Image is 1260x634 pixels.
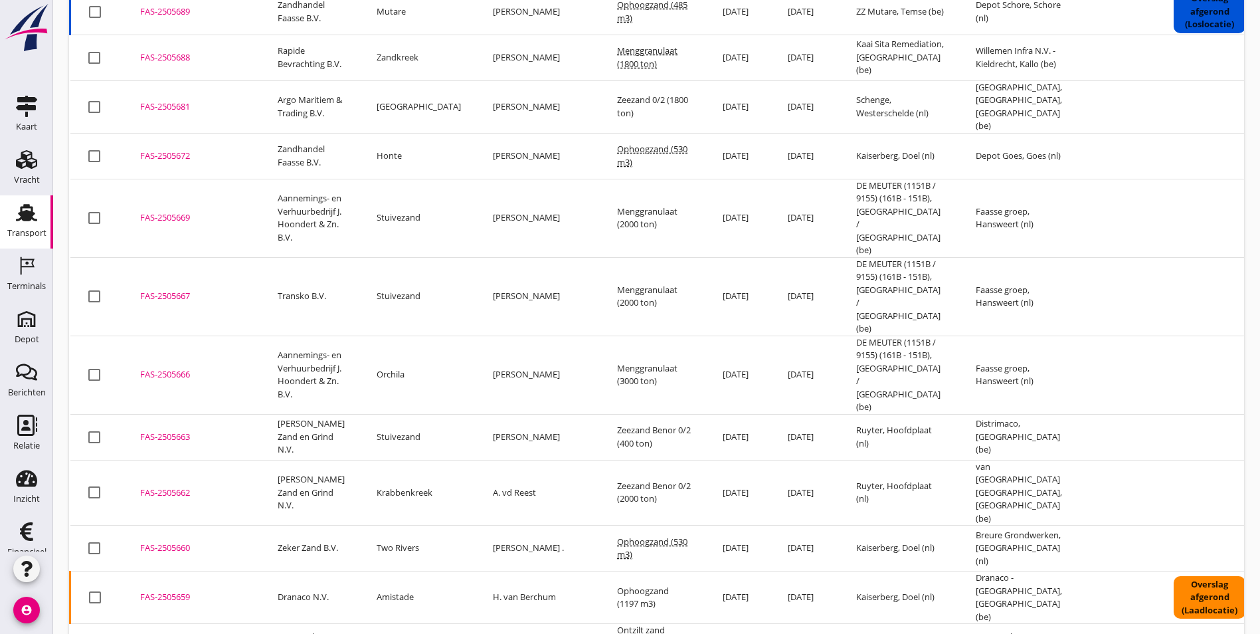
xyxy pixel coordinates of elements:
td: Dranaco N.V. [262,572,361,624]
td: Breure Grondwerken, [GEOGRAPHIC_DATA] (nl) [960,526,1078,572]
td: Depot Goes, Goes (nl) [960,133,1078,179]
td: Zandhandel Faasse B.V. [262,133,361,179]
i: account_circle [13,597,40,623]
td: Kaiserberg, Doel (nl) [840,133,960,179]
td: [PERSON_NAME] [477,257,601,336]
td: [PERSON_NAME] [477,414,601,460]
td: Faasse groep, Hansweert (nl) [960,257,1078,336]
td: [DATE] [707,179,772,257]
span: Ophoogzand (530 m3) [617,536,687,561]
div: Inzicht [13,494,40,503]
div: Depot [15,335,39,344]
div: FAS-2505659 [140,591,246,604]
td: [DATE] [707,460,772,526]
td: Kaiserberg, Doel (nl) [840,526,960,572]
td: Zeezand 0/2 (1800 ton) [601,80,707,133]
td: [PERSON_NAME] [477,35,601,80]
td: Aannemings- en Verhuurbedrijf J. Hoondert & Zn. B.V. [262,179,361,257]
div: FAS-2505662 [140,486,246,500]
div: FAS-2505688 [140,51,246,64]
div: Terminals [7,282,46,290]
td: Zeezand Benor 0/2 (400 ton) [601,414,707,460]
td: Zandkreek [361,35,477,80]
span: Ophoogzand (530 m3) [617,143,687,168]
td: Amistade [361,572,477,624]
td: [DATE] [707,526,772,572]
div: Transport [7,229,46,237]
td: [PERSON_NAME] Zand en Grind N.V. [262,460,361,526]
td: [DATE] [707,336,772,414]
td: [PERSON_NAME] [477,80,601,133]
td: Kaiserberg, Doel (nl) [840,572,960,624]
td: Schenge, Westerschelde (nl) [840,80,960,133]
td: Ophoogzand (1197 m3) [601,572,707,624]
td: [DATE] [772,336,840,414]
div: FAS-2505672 [140,150,246,163]
td: Argo Maritiem & Trading B.V. [262,80,361,133]
td: Orchila [361,336,477,414]
td: [DATE] [707,257,772,336]
td: Stuivezand [361,414,477,460]
td: H. van Berchum [477,572,601,624]
div: Relatie [13,441,40,450]
td: Aannemings- en Verhuurbedrijf J. Hoondert & Zn. B.V. [262,336,361,414]
td: Menggranulaat (2000 ton) [601,257,707,336]
td: [DATE] [772,133,840,179]
td: Menggranulaat (3000 ton) [601,336,707,414]
td: [PERSON_NAME] [477,179,601,257]
td: [GEOGRAPHIC_DATA], [GEOGRAPHIC_DATA], [GEOGRAPHIC_DATA] (be) [960,80,1078,133]
td: [PERSON_NAME] Zand en Grind N.V. [262,414,361,460]
td: [PERSON_NAME] . [477,526,601,572]
td: DE MEUTER (1151B / 9155) (161B - 151B), [GEOGRAPHIC_DATA] / [GEOGRAPHIC_DATA] (be) [840,179,960,257]
td: Faasse groep, Hansweert (nl) [960,336,1078,414]
span: Menggranulaat (1800 ton) [617,45,677,70]
td: [DATE] [707,80,772,133]
td: [DATE] [772,572,840,624]
td: [DATE] [707,35,772,80]
td: Faasse groep, Hansweert (nl) [960,179,1078,257]
td: Krabbenkreek [361,460,477,526]
div: FAS-2505660 [140,542,246,555]
td: Dranaco - [GEOGRAPHIC_DATA], [GEOGRAPHIC_DATA] (be) [960,572,1078,624]
td: Rapide Bevrachting B.V. [262,35,361,80]
div: FAS-2505681 [140,100,246,114]
td: Zeker Zand B.V. [262,526,361,572]
td: Transko B.V. [262,257,361,336]
div: Berichten [8,388,46,397]
div: FAS-2505666 [140,368,246,381]
td: [DATE] [772,526,840,572]
td: Ruyter, Hoofdplaat (nl) [840,414,960,460]
div: Kaart [16,122,37,131]
td: [PERSON_NAME] [477,133,601,179]
div: FAS-2505667 [140,290,246,303]
td: Ruyter, Hoofdplaat (nl) [840,460,960,526]
td: [DATE] [772,35,840,80]
td: Menggranulaat (2000 ton) [601,179,707,257]
img: logo-small.a267ee39.svg [3,3,50,53]
td: [GEOGRAPHIC_DATA] [361,80,477,133]
td: Zeezand Benor 0/2 (2000 ton) [601,460,707,526]
div: FAS-2505689 [140,5,246,19]
td: DE MEUTER (1151B / 9155) (161B - 151B), [GEOGRAPHIC_DATA] / [GEOGRAPHIC_DATA] (be) [840,257,960,336]
td: van [GEOGRAPHIC_DATA] [GEOGRAPHIC_DATA], [GEOGRAPHIC_DATA] (be) [960,460,1078,526]
div: Financieel [7,548,46,556]
div: Overslag afgerond (Laadlocatie) [1174,576,1245,619]
div: FAS-2505663 [140,431,246,444]
td: A. vd Reest [477,460,601,526]
td: DE MEUTER (1151B / 9155) (161B - 151B), [GEOGRAPHIC_DATA] / [GEOGRAPHIC_DATA] (be) [840,336,960,414]
td: Honte [361,133,477,179]
td: Two Rivers [361,526,477,572]
td: Stuivezand [361,257,477,336]
td: [DATE] [772,179,840,257]
td: [DATE] [707,133,772,179]
div: FAS-2505669 [140,211,246,225]
td: [DATE] [772,460,840,526]
td: [DATE] [772,414,840,460]
td: [DATE] [772,257,840,336]
td: Kaai Sita Remediation, [GEOGRAPHIC_DATA] (be) [840,35,960,80]
td: Distrimaco, [GEOGRAPHIC_DATA] (be) [960,414,1078,460]
td: Willemen Infra N.V. - Kieldrecht, Kallo (be) [960,35,1078,80]
td: [DATE] [707,572,772,624]
td: [DATE] [772,80,840,133]
td: Stuivezand [361,179,477,257]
